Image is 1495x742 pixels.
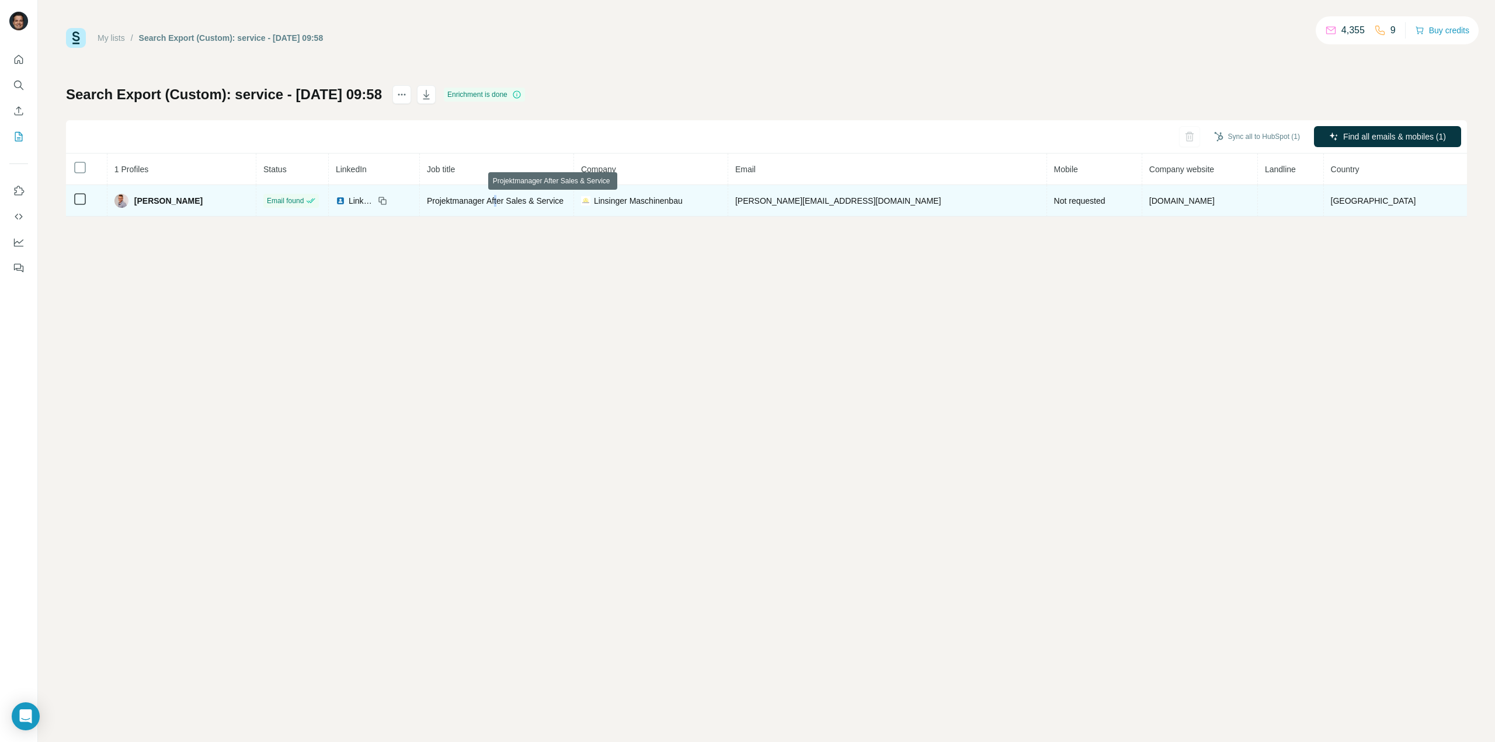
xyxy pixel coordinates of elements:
span: Email [735,165,756,174]
img: Avatar [9,12,28,30]
button: Use Surfe on LinkedIn [9,180,28,201]
button: Search [9,75,28,96]
h1: Search Export (Custom): service - [DATE] 09:58 [66,85,382,104]
span: LinkedIn [336,165,367,174]
button: Feedback [9,257,28,278]
div: Search Export (Custom): service - [DATE] 09:58 [139,32,324,44]
span: Find all emails & mobiles (1) [1343,131,1446,142]
span: Not requested [1054,196,1105,205]
button: Buy credits [1415,22,1469,39]
button: Use Surfe API [9,206,28,227]
img: Avatar [114,194,128,208]
span: Company website [1149,165,1214,174]
p: 4,355 [1341,23,1365,37]
a: My lists [98,33,125,43]
span: Country [1331,165,1360,174]
span: Company [581,165,616,174]
span: Email found [267,196,304,206]
span: Mobile [1054,165,1078,174]
span: Status [263,165,287,174]
span: [PERSON_NAME][EMAIL_ADDRESS][DOMAIN_NAME] [735,196,941,205]
p: 9 [1390,23,1396,37]
span: Projektmanager After Sales & Service [427,196,564,205]
span: LinkedIn [349,195,374,207]
button: Dashboard [9,232,28,253]
img: Surfe Logo [66,28,86,48]
button: Enrich CSV [9,100,28,121]
button: Find all emails & mobiles (1) [1314,126,1461,147]
span: Linsinger Maschinenbau [594,195,683,207]
span: Landline [1265,165,1296,174]
button: Sync all to HubSpot (1) [1206,128,1308,145]
span: [DOMAIN_NAME] [1149,196,1215,205]
div: Enrichment is done [444,88,525,102]
span: Job title [427,165,455,174]
img: LinkedIn logo [336,196,345,205]
button: My lists [9,126,28,147]
span: [GEOGRAPHIC_DATA] [1331,196,1416,205]
li: / [131,32,133,44]
button: Quick start [9,49,28,70]
img: company-logo [581,196,590,205]
span: [PERSON_NAME] [134,195,203,207]
span: 1 Profiles [114,165,148,174]
button: actions [392,85,411,104]
div: Open Intercom Messenger [12,702,40,730]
